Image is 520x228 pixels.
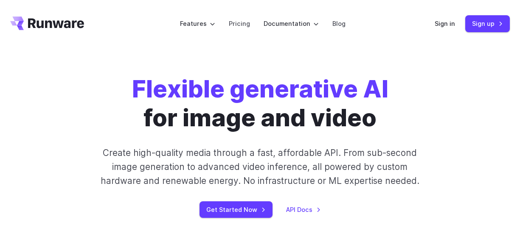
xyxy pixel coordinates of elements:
[465,15,510,32] a: Sign up
[132,74,388,103] strong: Flexible generative AI
[332,19,346,28] a: Blog
[229,19,250,28] a: Pricing
[200,201,273,218] a: Get Started Now
[286,205,321,214] a: API Docs
[435,19,455,28] a: Sign in
[180,19,215,28] label: Features
[10,17,84,30] a: Go to /
[264,19,319,28] label: Documentation
[100,146,420,188] p: Create high-quality media through a fast, affordable API. From sub-second image generation to adv...
[132,75,388,132] h1: for image and video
